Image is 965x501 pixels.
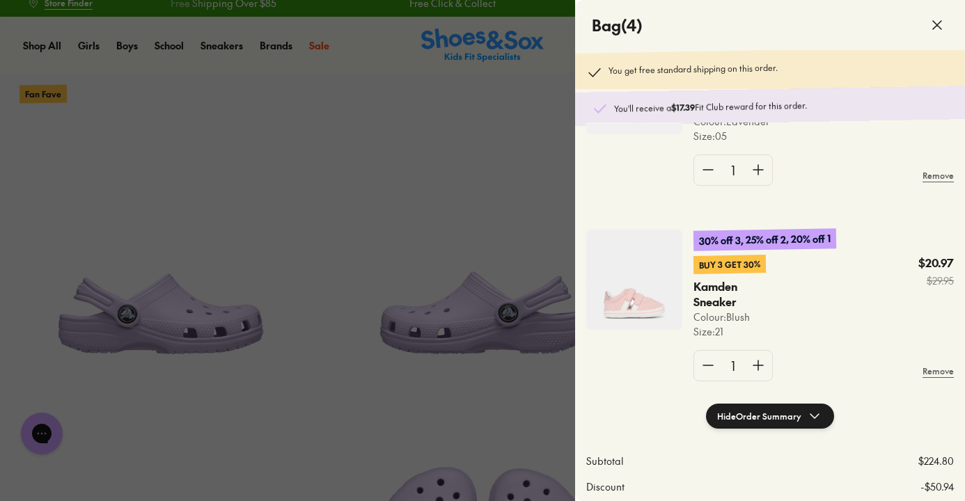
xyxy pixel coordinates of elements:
s: $29.95 [918,273,954,288]
p: $224.80 [918,454,954,468]
p: 30% off 3, 25% off 2, 20% off 1 [693,228,836,251]
div: 1 [722,351,744,381]
p: Subtotal [586,454,624,468]
button: Gorgias live chat [7,5,49,47]
p: Colour: Blush [693,310,783,324]
p: Size : 05 [693,129,787,143]
h4: Bag ( 4 ) [592,14,643,37]
b: $17.39 [671,102,695,113]
p: Buy 3 Get 30% [693,255,766,274]
div: 1 [722,155,744,185]
p: You get free standard shipping on this order. [609,61,778,81]
p: You'll receive a Fit Club reward for this order. [614,97,948,115]
p: -$50.94 [920,479,954,494]
p: Discount [586,479,625,494]
p: Size : 21 [693,324,783,339]
img: SKI180_1NO_Grey-01.jpg [586,230,682,330]
p: $20.97 [918,255,954,271]
p: Kamden Sneaker [693,279,764,310]
button: HideOrder Summary [706,404,834,429]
